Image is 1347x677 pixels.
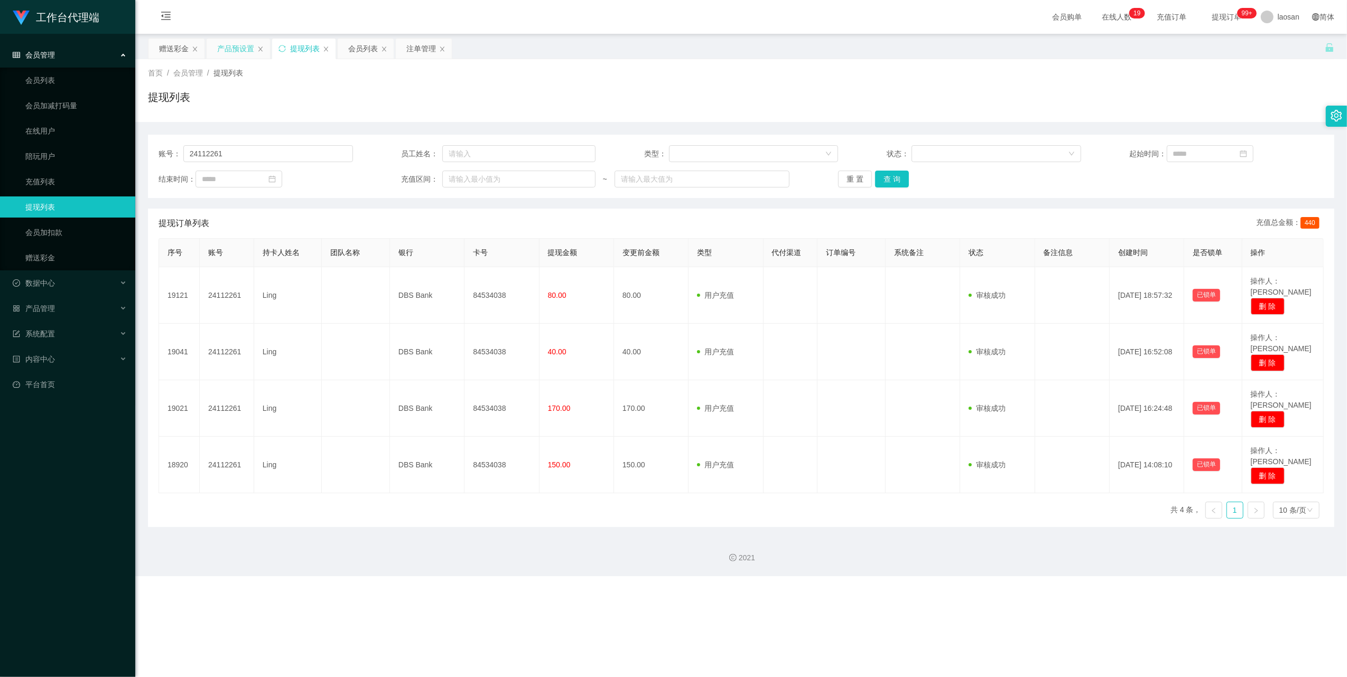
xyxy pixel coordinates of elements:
[1251,446,1312,466] span: 操作人：[PERSON_NAME]
[442,145,596,162] input: 请输入
[13,279,55,287] span: 数据中心
[548,291,566,299] span: 80.00
[13,51,55,59] span: 会员管理
[192,46,198,52] i: 图标: close
[254,324,322,380] td: Ling
[25,196,127,218] a: 提现列表
[826,248,856,257] span: 订单编号
[398,248,413,257] span: 银行
[25,120,127,142] a: 在线用户
[13,330,55,338] span: 系统配置
[697,460,734,469] span: 用户充值
[330,248,360,257] span: 团队名称
[644,148,669,159] span: 类型：
[439,46,445,52] i: 图标: close
[1238,8,1257,18] sup: 1023
[473,248,488,257] span: 卡号
[159,324,200,380] td: 19041
[159,437,200,493] td: 18920
[1251,467,1285,484] button: 删 除
[1193,289,1220,302] button: 已锁单
[257,46,264,52] i: 图标: close
[442,171,596,187] input: 请输入最小值为
[1171,502,1201,519] li: 共 4 条，
[1251,277,1312,296] span: 操作人：[PERSON_NAME]
[278,45,286,52] i: 图标: sync
[13,279,20,287] i: 图标: check-circle-o
[13,305,20,312] i: 图标: appstore-o
[13,330,20,337] i: 图标: form
[148,69,163,77] span: 首页
[697,291,734,299] span: 用户充值
[13,355,55,363] span: 内容中心
[207,69,209,77] span: /
[1300,217,1320,229] span: 440
[969,347,1006,356] span: 审核成功
[36,1,99,34] h1: 工作台代理端
[25,146,127,167] a: 陪玩用户
[390,267,465,324] td: DBS Bank
[263,248,300,257] span: 持卡人姓名
[1110,380,1184,437] td: [DATE] 16:24:48
[1152,13,1192,21] span: 充值订单
[1211,507,1217,514] i: 图标: left
[13,51,20,59] i: 图标: table
[697,248,712,257] span: 类型
[13,374,127,395] a: 图标: dashboard平台首页
[1251,411,1285,428] button: 删 除
[401,174,442,185] span: 充值区间：
[1110,437,1184,493] td: [DATE] 14:08:10
[390,380,465,437] td: DBS Bank
[183,145,353,162] input: 请输入
[25,247,127,268] a: 赠送彩金
[969,291,1006,299] span: 审核成功
[25,70,127,91] a: 会员列表
[1130,148,1167,159] span: 起始时间：
[148,89,190,105] h1: 提现列表
[254,267,322,324] td: Ling
[1251,354,1285,371] button: 删 除
[1193,248,1222,257] span: 是否锁单
[894,248,924,257] span: 系统备注
[381,46,387,52] i: 图标: close
[213,69,243,77] span: 提现列表
[1251,333,1312,353] span: 操作人：[PERSON_NAME]
[465,324,539,380] td: 84534038
[268,175,276,183] i: 图标: calendar
[13,13,99,21] a: 工作台代理端
[200,267,254,324] td: 24112261
[1110,324,1184,380] td: [DATE] 16:52:08
[1069,151,1075,158] i: 图标: down
[615,171,790,187] input: 请输入最大值为
[1110,267,1184,324] td: [DATE] 18:57:32
[159,267,200,324] td: 19121
[614,267,689,324] td: 80.00
[254,380,322,437] td: Ling
[875,171,909,187] button: 查 询
[614,437,689,493] td: 150.00
[159,39,189,59] div: 赠送彩金
[548,404,571,412] span: 170.00
[1256,217,1324,230] div: 充值总金额：
[969,404,1006,412] span: 审核成功
[548,460,571,469] span: 150.00
[1251,390,1312,409] span: 操作人：[PERSON_NAME]
[838,171,872,187] button: 重 置
[969,460,1006,469] span: 审核成功
[548,248,578,257] span: 提现金额
[200,437,254,493] td: 24112261
[1251,248,1266,257] span: 操作
[623,248,659,257] span: 变更前金额
[254,437,322,493] td: Ling
[167,69,169,77] span: /
[1044,248,1073,257] span: 备注信息
[13,304,55,313] span: 产品管理
[348,39,378,59] div: 会员列表
[596,174,615,185] span: ~
[173,69,203,77] span: 会员管理
[144,552,1339,563] div: 2021
[13,355,20,363] i: 图标: profile
[1118,248,1148,257] span: 创建时间
[25,171,127,192] a: 充值列表
[1137,8,1141,18] p: 9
